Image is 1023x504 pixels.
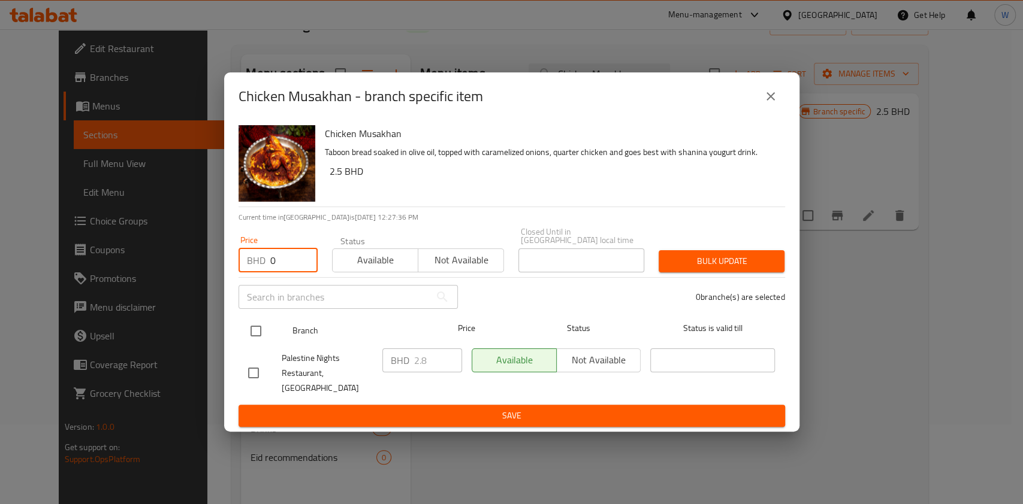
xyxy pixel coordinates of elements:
[423,251,499,269] span: Not available
[516,321,641,336] span: Status
[418,248,504,272] button: Not available
[282,351,373,396] span: Palestine Nights Restaurant, [GEOGRAPHIC_DATA]
[659,250,784,272] button: Bulk update
[330,163,775,180] h6: 2.5 BHD
[650,321,775,336] span: Status is valid till
[414,348,462,372] input: Please enter price
[325,145,775,160] p: Taboon bread soaked in olive oil, topped with caramelized onions, quarter chicken and goes best w...
[239,285,430,309] input: Search in branches
[292,323,417,338] span: Branch
[756,82,785,111] button: close
[248,408,775,423] span: Save
[325,125,775,142] h6: Chicken Musakhan
[696,291,785,303] p: 0 branche(s) are selected
[239,212,785,223] p: Current time in [GEOGRAPHIC_DATA] is [DATE] 12:27:36 PM
[239,87,483,106] h2: Chicken Musakhan - branch specific item
[391,353,409,368] p: BHD
[668,254,775,269] span: Bulk update
[239,125,315,202] img: Chicken Musakhan
[247,253,265,268] p: BHD
[239,405,785,427] button: Save
[270,248,318,272] input: Please enter price
[337,251,414,269] span: Available
[427,321,506,336] span: Price
[332,248,418,272] button: Available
